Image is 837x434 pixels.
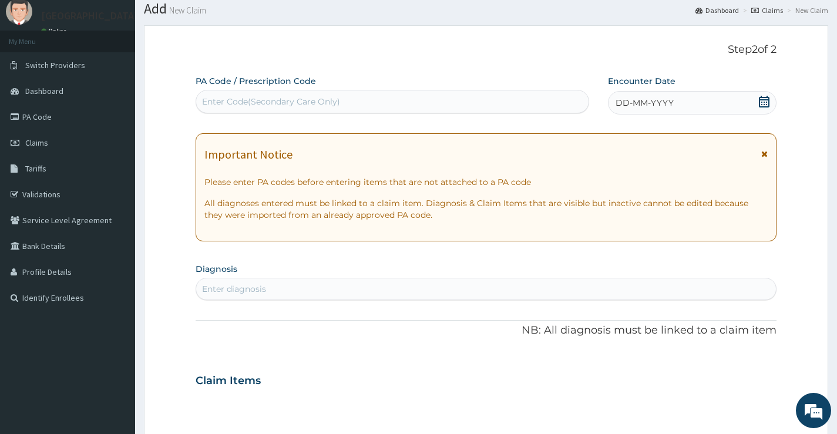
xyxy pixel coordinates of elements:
a: Dashboard [695,5,739,15]
p: NB: All diagnosis must be linked to a claim item [196,323,777,338]
h1: Add [144,1,828,16]
h3: Claim Items [196,375,261,388]
h1: Important Notice [204,148,293,161]
textarea: Type your message and hit 'Enter' [6,300,224,341]
span: Tariffs [25,163,46,174]
div: Enter Code(Secondary Care Only) [202,96,340,107]
span: Switch Providers [25,60,85,70]
li: New Claim [784,5,828,15]
a: Claims [751,5,783,15]
p: All diagnoses entered must be linked to a claim item. Diagnosis & Claim Items that are visible bu... [204,197,768,221]
div: Chat with us now [61,66,197,81]
p: [GEOGRAPHIC_DATA] [41,11,138,21]
p: Step 2 of 2 [196,43,777,56]
span: Dashboard [25,86,63,96]
label: Encounter Date [608,75,675,87]
a: Online [41,27,69,35]
div: Enter diagnosis [202,283,266,295]
span: Claims [25,137,48,148]
span: We're online! [68,137,162,256]
small: New Claim [167,6,206,15]
label: PA Code / Prescription Code [196,75,316,87]
img: d_794563401_company_1708531726252_794563401 [22,59,48,88]
p: Please enter PA codes before entering items that are not attached to a PA code [204,176,768,188]
label: Diagnosis [196,263,237,275]
div: Minimize live chat window [193,6,221,34]
span: DD-MM-YYYY [616,97,674,109]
